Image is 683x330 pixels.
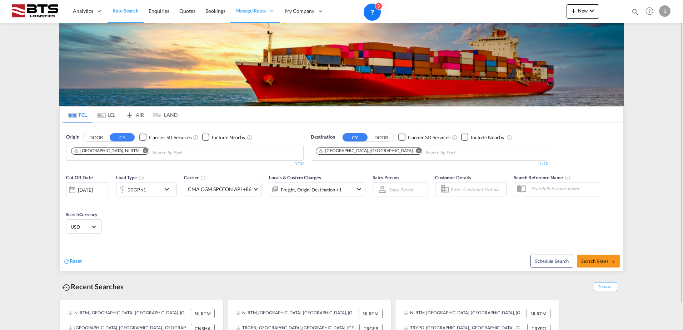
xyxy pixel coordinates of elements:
[202,134,245,141] md-checkbox: Checkbox No Ink
[247,135,253,140] md-icon: Unchecked: Ignores neighbouring ports when fetching rates.Checked : Includes neighbouring ports w...
[659,5,670,17] div: S
[110,133,135,141] button: CY
[514,175,570,180] span: Search Reference Name
[139,175,144,181] md-icon: icon-information-outline
[452,135,458,140] md-icon: Unchecked: Search for CY (Container Yard) services for all selected carriers.Checked : Search for...
[184,175,206,180] span: Carrier
[359,309,383,318] div: NLRTM
[435,175,471,180] span: Customer Details
[212,134,245,141] div: Include Nearby
[588,6,596,15] md-icon: icon-chevron-down
[63,258,70,265] md-icon: icon-refresh
[179,8,195,14] span: Quotes
[116,182,177,196] div: 20GP x1icon-chevron-down
[643,5,655,17] span: Help
[281,185,342,195] div: Freight Origin Destination Factory Stuffing
[200,175,206,181] md-icon: The selected Trucker/Carrierwill be displayed in the rate results If the rates are from another f...
[507,135,512,140] md-icon: Unchecked: Ignores neighbouring ports when fetching rates.Checked : Includes neighbouring ports w...
[92,107,120,122] md-tab-item: LCL
[11,3,59,19] img: cdcc71d0be7811ed9adfbf939d2aa0e8.png
[59,23,624,106] img: LCL+%26+FCL+BACKGROUND.png
[315,145,496,159] md-chips-wrap: Chips container. Use arrow keys to select chips.
[193,135,199,140] md-icon: Unchecked: Search for CY (Container Yard) services for all selected carriers.Checked : Search for...
[66,212,97,217] span: Search Currency
[149,134,191,141] div: Carrier SD Services
[66,175,93,180] span: Cut Off Date
[285,7,314,15] span: My Company
[311,161,548,167] div: 1/10
[565,175,570,181] md-icon: Your search will be saved by the below given name
[594,282,617,291] span: Show All
[188,186,251,193] span: CMA CGM SPOTON API +86
[373,175,399,180] span: Sales Person
[74,148,140,154] div: Rotterdam, NLRTM
[461,134,504,141] md-checkbox: Checkbox No Ink
[577,255,620,267] button: Search Ratesicon-arrow-right
[631,8,639,16] md-icon: icon-magnify
[66,196,71,206] md-datepicker: Select
[71,224,91,230] span: USD
[643,5,659,18] div: Help
[236,309,357,318] div: NLRTM, Rotterdam, Netherlands, Western Europe, Europe
[70,145,223,159] md-chips-wrap: Chips container. Use arrow keys to select chips.
[343,133,368,141] button: CY
[63,107,92,122] md-tab-item: FCL
[610,259,615,264] md-icon: icon-arrow-right
[78,187,93,193] div: [DATE]
[318,148,414,154] div: Press delete to remove this chip.
[149,8,169,14] span: Enquiries
[84,133,109,141] button: DOOR
[569,8,596,14] span: New
[527,183,601,194] input: Search Reference Name
[398,134,450,141] md-checkbox: Checkbox No Ink
[120,107,149,122] md-tab-item: AIR
[318,148,413,154] div: Shanghai, CNSHA
[450,184,504,195] input: Enter Customer Details
[404,309,525,318] div: NLRTM, Rotterdam, Netherlands, Western Europe, Europe
[63,257,82,265] div: icon-refreshReset
[567,4,599,19] button: icon-plus 400-fgNewicon-chevron-down
[311,134,335,141] span: Destination
[66,182,109,197] div: [DATE]
[116,175,144,180] span: Load Type
[191,309,215,318] div: NLRTM
[471,134,504,141] div: Include Nearby
[408,134,450,141] div: Carrier SD Services
[63,107,178,122] md-pagination-wrapper: Use the left and right arrow keys to navigate between tabs
[369,133,394,141] button: DOOR
[70,258,82,264] span: Reset
[411,148,422,155] button: Remove
[388,184,415,195] md-select: Sales Person
[74,148,141,154] div: Press delete to remove this chip.
[355,185,363,194] md-icon: icon-chevron-down
[66,161,304,167] div: 1/10
[125,111,134,116] md-icon: icon-airplane
[149,107,178,122] md-tab-item: LAND
[68,309,189,318] div: NLRTM, Rotterdam, Netherlands, Western Europe, Europe
[581,258,615,264] span: Search Rates
[60,123,623,271] div: OriginDOOR CY Checkbox No InkUnchecked: Search for CY (Container Yard) services for all selected ...
[163,185,175,194] md-icon: icon-chevron-down
[139,134,191,141] md-checkbox: Checkbox No Ink
[138,148,149,155] button: Remove
[631,8,639,19] div: icon-magnify
[269,175,321,180] span: Locals & Custom Charges
[530,255,573,267] button: Note: By default Schedule search will only considerorigin ports, destination ports and cut off da...
[235,7,266,14] span: Manage Rates
[62,283,71,292] md-icon: icon-backup-restore
[205,8,225,14] span: Bookings
[73,7,93,15] span: Analytics
[128,185,146,195] div: 20GP x1
[70,221,98,232] md-select: Select Currency: $ USDUnited States Dollar
[527,309,550,318] div: NLRTM
[425,147,493,159] input: Chips input.
[59,279,126,295] div: Recent Searches
[113,7,139,14] span: Rate Search
[66,134,79,141] span: Origin
[569,6,578,15] md-icon: icon-plus 400-fg
[152,147,220,159] input: Chips input.
[269,182,365,196] div: Freight Origin Destination Factory Stuffingicon-chevron-down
